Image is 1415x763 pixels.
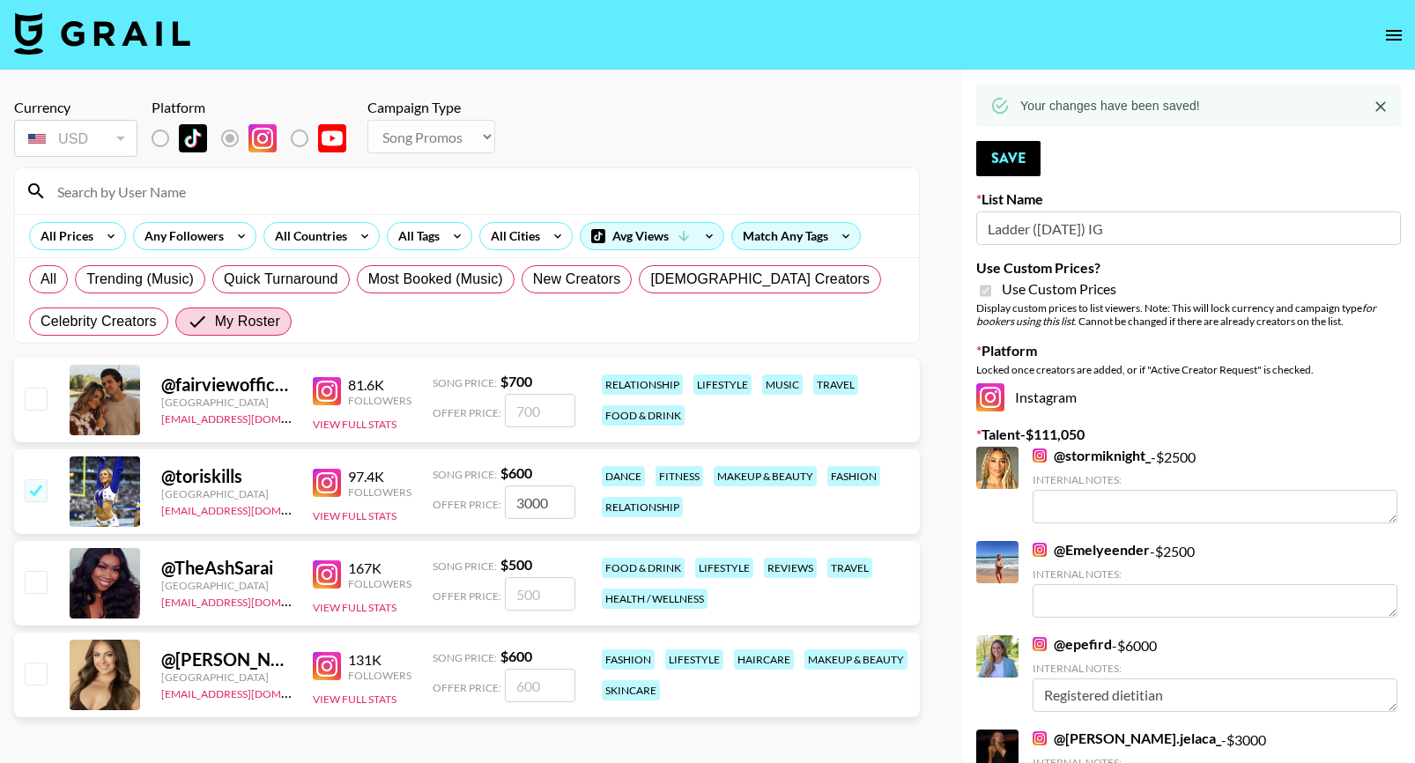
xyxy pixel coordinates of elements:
[30,223,97,249] div: All Prices
[695,558,753,578] div: lifestyle
[665,649,723,670] div: lifestyle
[827,466,880,486] div: fashion
[313,418,396,431] button: View Full Stats
[813,374,858,395] div: travel
[14,12,190,55] img: Grail Talent
[433,559,497,573] span: Song Price:
[348,376,411,394] div: 81.6K
[500,648,532,664] strong: $ 600
[827,558,872,578] div: travel
[348,577,411,590] div: Followers
[161,648,292,670] div: @ [PERSON_NAME]
[313,693,396,706] button: View Full Stats
[1033,473,1397,486] div: Internal Notes:
[505,485,575,519] input: 600
[1033,637,1047,651] img: Instagram
[1033,678,1397,712] textarea: Registered dietitian
[500,464,532,481] strong: $ 600
[1033,543,1047,557] img: Instagram
[656,466,703,486] div: fitness
[313,652,341,680] img: Instagram
[602,680,660,700] div: skincare
[1033,447,1151,464] a: @stormiknight_
[650,269,870,290] span: [DEMOGRAPHIC_DATA] Creators
[161,500,338,517] a: [EMAIL_ADDRESS][DOMAIN_NAME]
[1033,541,1150,559] a: @Emelyeender
[1020,90,1200,122] div: Your changes have been saved!
[179,124,207,152] img: TikTok
[433,376,497,389] span: Song Price:
[602,589,707,609] div: health / wellness
[1367,93,1394,120] button: Close
[433,406,501,419] span: Offer Price:
[18,123,134,154] div: USD
[313,601,396,614] button: View Full Stats
[41,311,157,332] span: Celebrity Creators
[714,466,817,486] div: makeup & beauty
[602,497,683,517] div: relationship
[161,465,292,487] div: @ toriskills
[976,383,1401,411] div: Instagram
[161,579,292,592] div: [GEOGRAPHIC_DATA]
[1033,730,1221,747] a: @[PERSON_NAME].jelaca_
[433,681,501,694] span: Offer Price:
[41,269,56,290] span: All
[505,577,575,611] input: 500
[602,405,685,426] div: food & drink
[976,141,1041,176] button: Save
[1376,18,1411,53] button: open drawer
[505,669,575,702] input: 600
[732,223,860,249] div: Match Any Tags
[976,259,1401,277] label: Use Custom Prices?
[764,558,817,578] div: reviews
[602,649,655,670] div: fashion
[433,468,497,481] span: Song Price:
[976,301,1401,328] div: Display custom prices to list viewers. Note: This will lock currency and campaign type . Cannot b...
[161,684,338,700] a: [EMAIL_ADDRESS][DOMAIN_NAME]
[348,669,411,682] div: Followers
[602,374,683,395] div: relationship
[313,560,341,589] img: Instagram
[480,223,544,249] div: All Cities
[976,342,1401,359] label: Platform
[1033,447,1397,523] div: - $ 2500
[152,99,360,116] div: Platform
[1033,567,1397,581] div: Internal Notes:
[161,374,292,396] div: @ fairviewofficial
[976,426,1401,443] label: Talent - $ 111,050
[1033,448,1047,463] img: Instagram
[224,269,338,290] span: Quick Turnaround
[1033,662,1397,675] div: Internal Notes:
[47,177,908,205] input: Search by User Name
[161,592,338,609] a: [EMAIL_ADDRESS][DOMAIN_NAME]
[533,269,621,290] span: New Creators
[581,223,723,249] div: Avg Views
[348,559,411,577] div: 167K
[602,558,685,578] div: food & drink
[976,383,1004,411] img: Instagram
[368,269,503,290] span: Most Booked (Music)
[313,377,341,405] img: Instagram
[248,124,277,152] img: Instagram
[1033,635,1397,712] div: - $ 6000
[14,116,137,160] div: Currency is locked to USD
[161,670,292,684] div: [GEOGRAPHIC_DATA]
[433,498,501,511] span: Offer Price:
[976,301,1376,328] em: for bookers using this list
[348,651,411,669] div: 131K
[152,120,360,157] div: List locked to Instagram.
[505,394,575,427] input: 700
[14,99,137,116] div: Currency
[264,223,351,249] div: All Countries
[804,649,908,670] div: makeup & beauty
[602,466,645,486] div: dance
[86,269,194,290] span: Trending (Music)
[433,589,501,603] span: Offer Price:
[161,396,292,409] div: [GEOGRAPHIC_DATA]
[348,394,411,407] div: Followers
[313,469,341,497] img: Instagram
[348,468,411,485] div: 97.4K
[1033,731,1047,745] img: Instagram
[313,509,396,522] button: View Full Stats
[762,374,803,395] div: music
